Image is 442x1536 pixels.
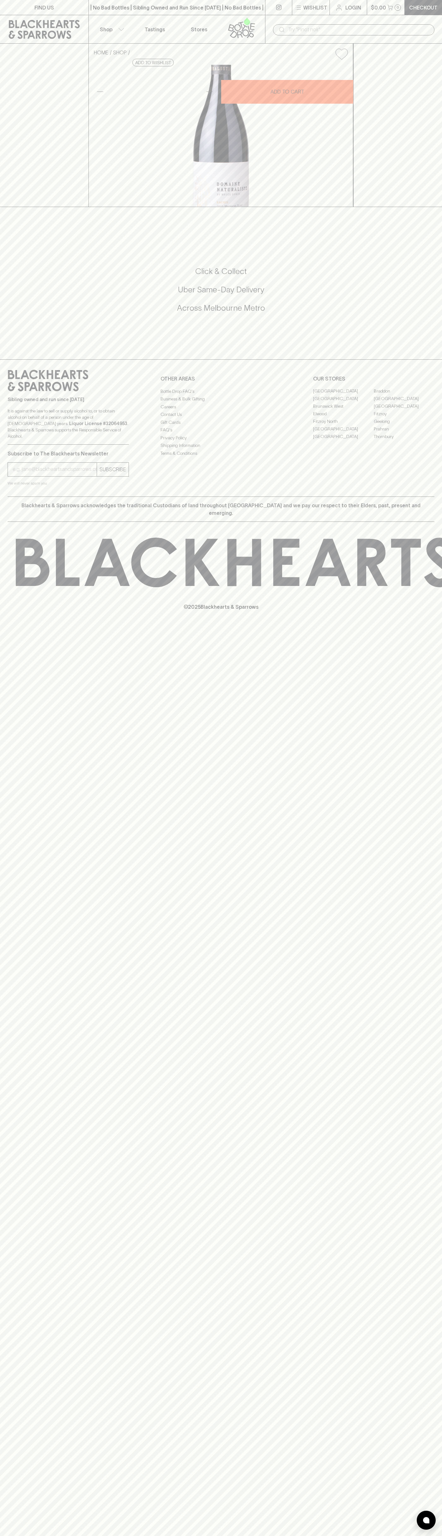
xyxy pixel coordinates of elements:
[12,502,430,517] p: Blackhearts & Sparrows acknowledges the traditional Custodians of land throughout [GEOGRAPHIC_DAT...
[345,4,361,11] p: Login
[374,395,434,403] a: [GEOGRAPHIC_DATA]
[69,421,127,426] strong: Liquor License #32064953
[160,449,282,457] a: Terms & Conditions
[313,375,434,382] p: OUR STORES
[371,4,386,11] p: $0.00
[270,88,304,95] p: ADD TO CART
[160,434,282,442] a: Privacy Policy
[160,387,282,395] a: Bottle Drop FAQ's
[132,59,174,66] button: Add to wishlist
[13,464,97,474] input: e.g. jane@blackheartsandsparrows.com.au
[221,80,353,104] button: ADD TO CART
[8,480,129,486] p: We will never spam you
[177,15,221,43] a: Stores
[160,418,282,426] a: Gift Cards
[374,433,434,441] a: Thornbury
[34,4,54,11] p: FIND US
[191,26,207,33] p: Stores
[313,403,374,410] a: Brunswick West
[94,50,108,55] a: HOME
[133,15,177,43] a: Tastings
[8,266,434,277] h5: Click & Collect
[397,6,399,9] p: 0
[313,395,374,403] a: [GEOGRAPHIC_DATA]
[374,387,434,395] a: Braddon
[374,425,434,433] a: Prahran
[145,26,165,33] p: Tastings
[160,426,282,434] a: FAQ's
[97,463,129,476] button: SUBSCRIBE
[374,403,434,410] a: [GEOGRAPHIC_DATA]
[313,433,374,441] a: [GEOGRAPHIC_DATA]
[333,46,350,62] button: Add to wishlist
[100,26,112,33] p: Shop
[100,466,126,473] p: SUBSCRIBE
[313,387,374,395] a: [GEOGRAPHIC_DATA]
[160,442,282,449] a: Shipping Information
[160,411,282,418] a: Contact Us
[89,15,133,43] button: Shop
[8,284,434,295] h5: Uber Same-Day Delivery
[303,4,327,11] p: Wishlist
[160,403,282,411] a: Careers
[313,418,374,425] a: Fitzroy North
[409,4,438,11] p: Checkout
[89,65,353,207] img: 38987.png
[423,1517,429,1523] img: bubble-icon
[160,395,282,403] a: Business & Bulk Gifting
[8,450,129,457] p: Subscribe to The Blackhearts Newsletter
[374,418,434,425] a: Geelong
[374,410,434,418] a: Fitzroy
[8,241,434,347] div: Call to action block
[8,396,129,403] p: Sibling owned and run since [DATE]
[8,408,129,439] p: It is against the law to sell or supply alcohol to, or to obtain alcohol on behalf of a person un...
[160,375,282,382] p: OTHER AREAS
[113,50,127,55] a: SHOP
[313,410,374,418] a: Elwood
[8,303,434,313] h5: Across Melbourne Metro
[313,425,374,433] a: [GEOGRAPHIC_DATA]
[288,25,429,35] input: Try "Pinot noir"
